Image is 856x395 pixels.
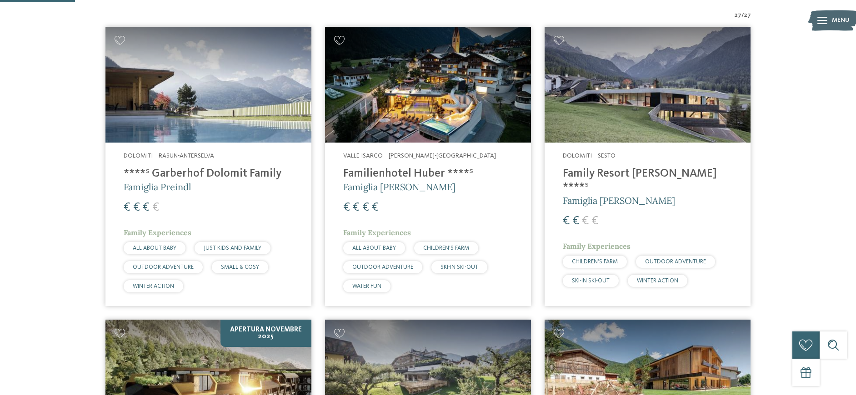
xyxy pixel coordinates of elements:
[343,228,411,237] span: Family Experiences
[572,259,618,265] span: CHILDREN’S FARM
[572,278,610,284] span: SKI-IN SKI-OUT
[353,202,360,213] span: €
[343,167,513,181] h4: Familienhotel Huber ****ˢ
[343,153,496,159] span: Valle Isarco – [PERSON_NAME]-[GEOGRAPHIC_DATA]
[133,264,194,270] span: OUTDOOR ADVENTURE
[735,11,741,20] span: 27
[352,264,413,270] span: OUTDOOR ADVENTURE
[362,202,369,213] span: €
[441,264,478,270] span: SKI-IN SKI-OUT
[124,228,191,237] span: Family Experiences
[325,27,531,143] img: Cercate un hotel per famiglie? Qui troverete solo i migliori!
[741,11,744,20] span: /
[352,245,396,251] span: ALL ABOUT BABY
[152,202,159,213] span: €
[124,202,130,213] span: €
[563,242,631,251] span: Family Experiences
[221,264,259,270] span: SMALL & COSY
[124,153,214,159] span: Dolomiti – Rasun-Anterselva
[645,259,706,265] span: OUTDOOR ADVENTURE
[343,202,350,213] span: €
[105,27,311,143] img: Cercate un hotel per famiglie? Qui troverete solo i migliori!
[545,27,751,306] a: Cercate un hotel per famiglie? Qui troverete solo i migliori! Dolomiti – Sesto Family Resort [PER...
[133,245,176,251] span: ALL ABOUT BABY
[563,153,616,159] span: Dolomiti – Sesto
[204,245,261,251] span: JUST KIDS AND FAMILY
[572,215,579,227] span: €
[563,215,570,227] span: €
[343,181,456,193] span: Famiglia [PERSON_NAME]
[372,202,379,213] span: €
[133,202,140,213] span: €
[105,27,311,306] a: Cercate un hotel per famiglie? Qui troverete solo i migliori! Dolomiti – Rasun-Anterselva ****ˢ G...
[591,215,598,227] span: €
[582,215,589,227] span: €
[124,167,293,181] h4: ****ˢ Garberhof Dolomit Family
[545,27,751,143] img: Family Resort Rainer ****ˢ
[133,283,174,289] span: WINTER ACTION
[423,245,469,251] span: CHILDREN’S FARM
[563,195,675,206] span: Famiglia [PERSON_NAME]
[744,11,751,20] span: 27
[352,283,381,289] span: WATER FUN
[143,202,150,213] span: €
[124,181,191,193] span: Famiglia Preindl
[637,278,678,284] span: WINTER ACTION
[563,167,732,194] h4: Family Resort [PERSON_NAME] ****ˢ
[325,27,531,306] a: Cercate un hotel per famiglie? Qui troverete solo i migliori! Valle Isarco – [PERSON_NAME]-[GEOGR...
